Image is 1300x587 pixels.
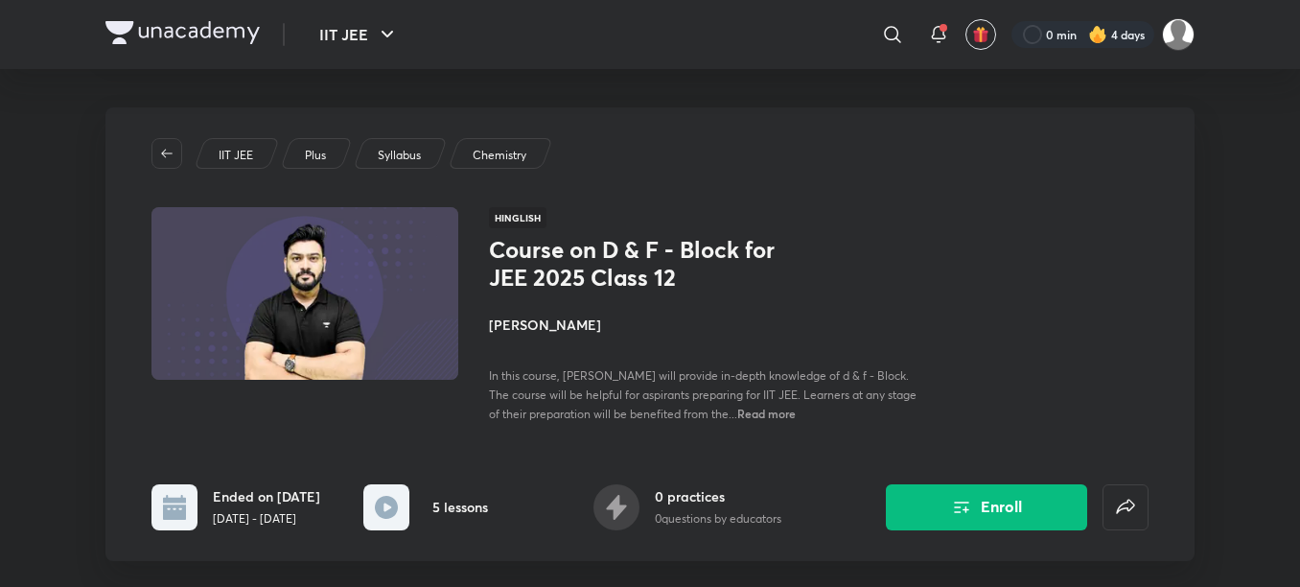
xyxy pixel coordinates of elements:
a: Syllabus [375,147,425,164]
a: IIT JEE [216,147,257,164]
button: Enroll [886,484,1087,530]
h6: Ended on [DATE] [213,486,320,506]
p: 0 questions by educators [655,510,781,528]
img: avatar [972,26,989,43]
p: IIT JEE [219,147,253,164]
p: Syllabus [378,147,421,164]
img: streak [1088,25,1107,44]
a: Plus [302,147,330,164]
p: Chemistry [473,147,526,164]
a: Company Logo [105,21,260,49]
span: In this course, [PERSON_NAME] will provide in-depth knowledge of d & f - Block. The course will b... [489,368,917,421]
h4: [PERSON_NAME] [489,315,918,335]
img: Company Logo [105,21,260,44]
button: false [1103,484,1149,530]
p: [DATE] - [DATE] [213,510,320,528]
button: IIT JEE [308,15,410,54]
h6: 0 practices [655,486,781,506]
a: Chemistry [470,147,530,164]
button: avatar [965,19,996,50]
img: kavin Goswami [1162,18,1195,51]
h1: Course on D & F - Block for JEE 2025 Class 12 [489,236,802,292]
span: Read more [737,406,796,421]
img: Thumbnail [149,205,461,382]
span: Hinglish [489,207,546,228]
h6: 5 lessons [432,497,488,517]
p: Plus [305,147,326,164]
